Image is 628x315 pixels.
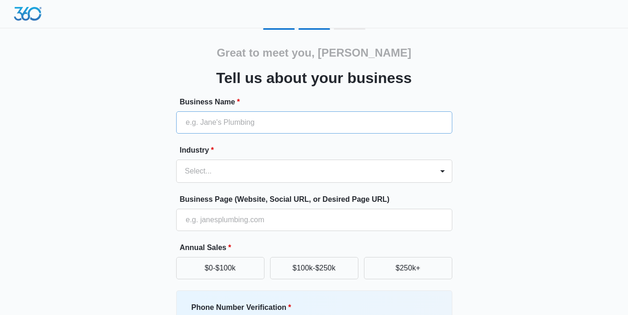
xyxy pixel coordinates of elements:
[180,194,456,205] label: Business Page (Website, Social URL, or Desired Page URL)
[180,242,456,253] label: Annual Sales
[180,145,456,156] label: Industry
[364,257,452,279] button: $250k+
[176,111,452,134] input: e.g. Jane's Plumbing
[217,45,411,61] h2: Great to meet you, [PERSON_NAME]
[176,257,264,279] button: $0-$100k
[270,257,358,279] button: $100k-$250k
[216,67,412,89] h3: Tell us about your business
[192,302,367,313] label: Phone Number Verification
[176,209,452,231] input: e.g. janesplumbing.com
[180,96,456,108] label: Business Name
